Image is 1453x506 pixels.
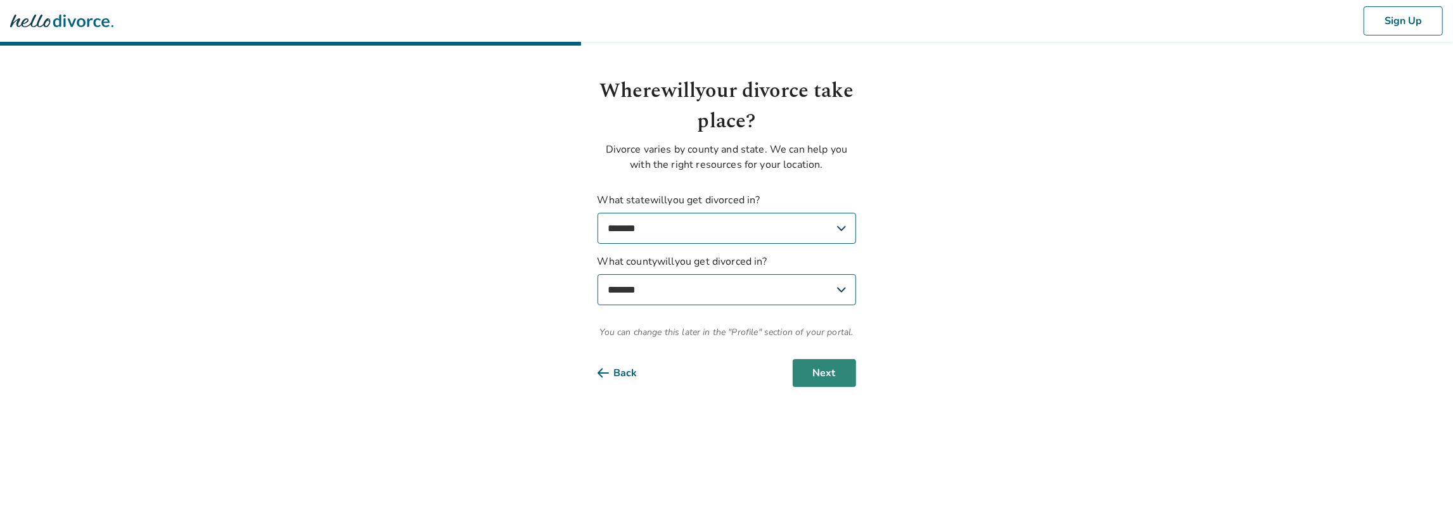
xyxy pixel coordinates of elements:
[598,359,658,387] button: Back
[1390,445,1453,506] iframe: Chat Widget
[598,213,856,244] select: What statewillyou get divorced in?
[598,193,856,244] label: What state will you get divorced in?
[598,254,856,305] label: What county will you get divorced in?
[1364,6,1443,35] button: Sign Up
[598,326,856,339] span: You can change this later in the "Profile" section of your portal.
[598,76,856,137] h1: Where will your divorce take place?
[598,142,856,172] p: Divorce varies by county and state. We can help you with the right resources for your location.
[793,359,856,387] button: Next
[598,274,856,305] select: What countywillyou get divorced in?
